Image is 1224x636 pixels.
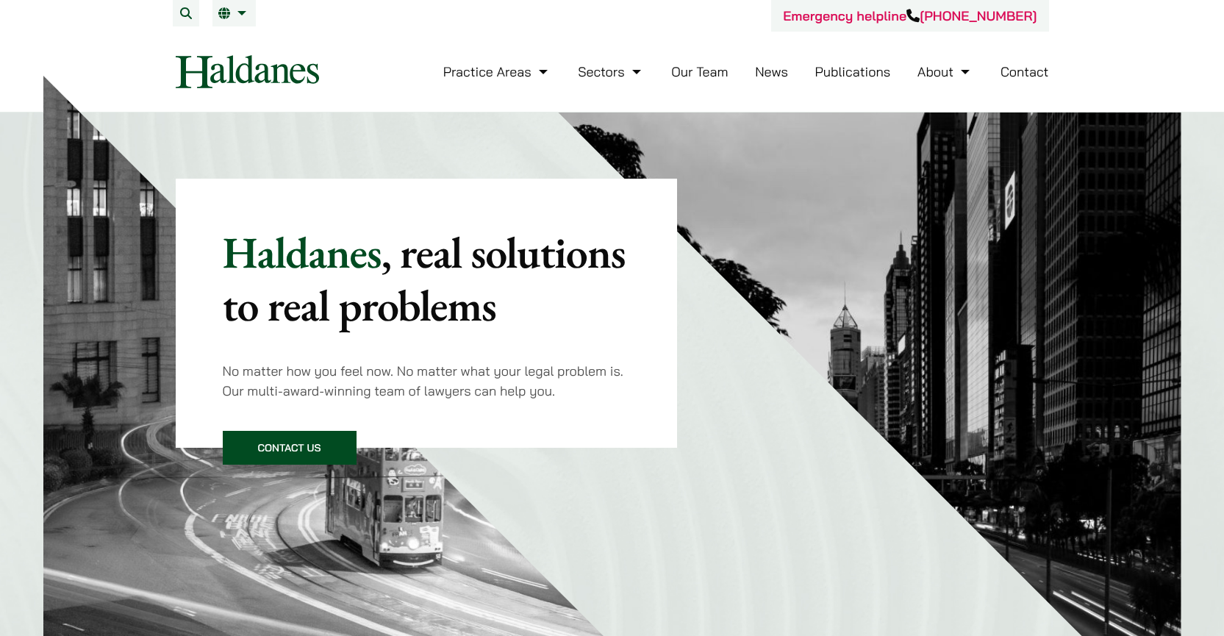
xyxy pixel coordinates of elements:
[176,55,319,88] img: Logo of Haldanes
[443,63,551,80] a: Practice Areas
[223,224,626,334] mark: , real solutions to real problems
[578,63,644,80] a: Sectors
[1001,63,1049,80] a: Contact
[755,63,788,80] a: News
[223,226,631,332] p: Haldanes
[917,63,973,80] a: About
[671,63,728,80] a: Our Team
[223,361,631,401] p: No matter how you feel now. No matter what your legal problem is. Our multi-award-winning team of...
[783,7,1037,24] a: Emergency helpline[PHONE_NUMBER]
[815,63,891,80] a: Publications
[218,7,250,19] a: EN
[223,431,357,465] a: Contact Us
